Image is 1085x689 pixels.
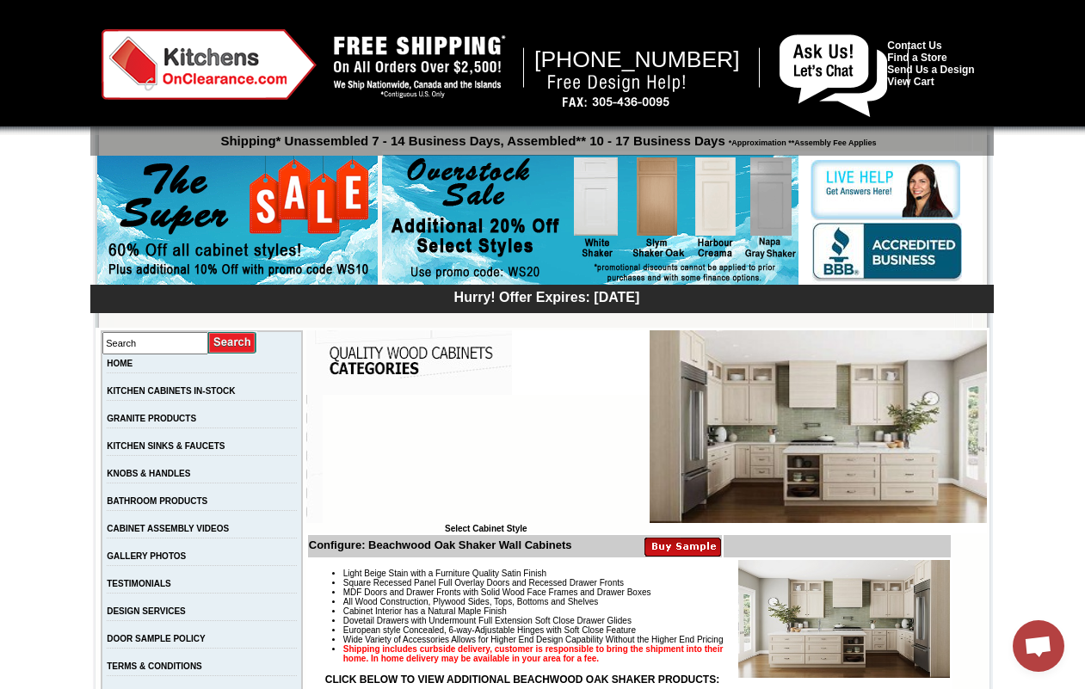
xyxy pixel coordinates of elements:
b: Configure: Beachwood Oak Shaker Wall Cabinets [309,538,572,551]
li: Square Recessed Panel Full Overlay Doors and Recessed Drawer Fronts [343,578,950,587]
a: KITCHEN SINKS & FAUCETS [107,441,225,451]
span: [PHONE_NUMBER] [534,46,740,72]
li: Cabinet Interior has a Natural Maple Finish [343,606,950,616]
li: Wide Variety of Accessories Allows for Higher End Design Capability Without the Higher End Pricing [343,635,950,644]
li: Light Beige Stain with a Furniture Quality Satin Finish [343,569,950,578]
strong: CLICK BELOW TO VIEW ADDITIONAL BEACHWOOD OAK SHAKER PRODUCTS: [325,674,719,686]
a: Send Us a Design [887,64,974,76]
img: Product Image [738,560,950,678]
span: *Approximation **Assembly Fee Applies [725,134,877,147]
a: DESIGN SERVICES [107,606,186,616]
a: TERMS & CONDITIONS [107,661,202,671]
a: BATHROOM PRODUCTS [107,496,207,506]
a: DOOR SAMPLE POLICY [107,634,205,643]
a: KNOBS & HANDLES [107,469,190,478]
a: CABINET ASSEMBLY VIDEOS [107,524,229,533]
iframe: Browser incompatible [323,395,650,524]
a: TESTIMONIALS [107,579,170,588]
a: View Cart [887,76,934,88]
a: GRANITE PRODUCTS [107,414,196,423]
a: Contact Us [887,40,941,52]
li: Dovetail Drawers with Undermount Full Extension Soft Close Drawer Glides [343,616,950,625]
li: All Wood Construction, Plywood Sides, Tops, Bottoms and Shelves [343,597,950,606]
b: Select Cabinet Style [445,524,527,533]
div: Open chat [1013,620,1064,672]
input: Submit [208,331,257,354]
div: Hurry! Offer Expires: [DATE] [99,287,994,305]
li: MDF Doors and Drawer Fronts with Solid Wood Face Frames and Drawer Boxes [343,587,950,597]
a: HOME [107,359,133,368]
li: European style Concealed, 6-way-Adjustable Hinges with Soft Close Feature [343,625,950,635]
img: Kitchens on Clearance Logo [102,29,317,100]
strong: Shipping includes curbside delivery, customer is responsible to bring the shipment into their hom... [343,644,724,663]
a: KITCHEN CABINETS IN-STOCK [107,386,235,396]
p: Shipping* Unassembled 7 - 14 Business Days, Assembled** 10 - 17 Business Days [99,126,994,148]
img: Beachwood Oak Shaker [650,330,987,523]
a: GALLERY PHOTOS [107,551,186,561]
a: Find a Store [887,52,946,64]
